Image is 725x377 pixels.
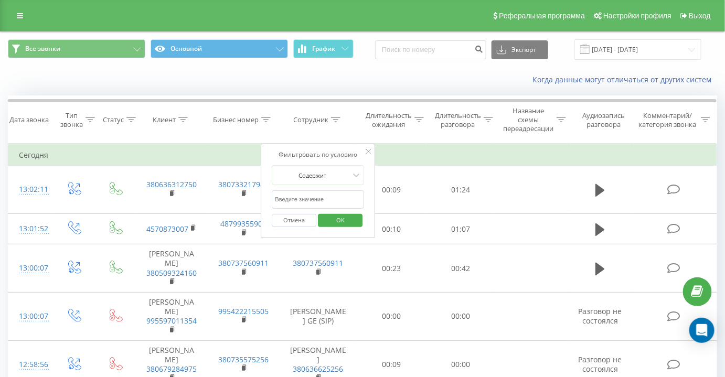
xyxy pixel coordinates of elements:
a: Когда данные могут отличаться от других систем [532,74,717,84]
td: 00:10 [357,214,426,244]
button: Отмена [272,214,317,227]
div: Бизнес номер [213,115,259,124]
a: 380733217989 [218,179,269,189]
div: Длительность разговора [435,111,481,129]
td: 00:42 [426,244,495,293]
span: Настройки профиля [603,12,671,20]
td: 01:07 [426,214,495,244]
a: 4570873007 [146,224,188,234]
div: Фильтровать по условию [272,149,365,160]
a: 380509324160 [146,268,197,278]
td: 00:00 [426,292,495,340]
a: 995422215505 [218,306,269,316]
div: Длительность ожидания [366,111,412,129]
td: [PERSON_NAME] [135,244,207,293]
a: 380737560911 [293,258,343,268]
span: Выход [689,12,711,20]
div: 13:02:11 [19,179,42,200]
a: 380735575256 [218,354,269,364]
td: Сегодня [8,145,717,166]
div: 12:58:56 [19,354,42,375]
button: OK [318,214,362,227]
a: 380636312750 [146,179,197,189]
div: Клиент [153,115,176,124]
span: Разговор не состоялся [579,354,622,374]
div: Аудиозапись разговора [577,111,631,129]
td: 00:00 [357,292,426,340]
td: 01:24 [426,166,495,214]
div: Статус [103,115,124,124]
button: Основной [151,39,288,58]
span: OK [326,212,355,228]
td: 00:23 [357,244,426,293]
div: Тип звонка [60,111,83,129]
a: 380636625256 [293,364,343,374]
a: 995597011354 [146,316,197,326]
div: Название схемы переадресации [504,106,554,133]
td: [PERSON_NAME] GE (SIP) [279,292,357,340]
input: Поиск по номеру [375,40,486,59]
span: Реферальная программа [499,12,585,20]
span: Все звонки [25,45,60,53]
div: Дата звонка [9,115,49,124]
div: 13:00:07 [19,258,42,278]
div: Сотрудник [293,115,328,124]
div: 13:01:52 [19,219,42,239]
td: 00:09 [357,166,426,214]
td: [PERSON_NAME] [135,292,207,340]
span: Разговор не состоялся [579,306,622,326]
div: 13:00:07 [19,306,42,327]
button: Экспорт [492,40,548,59]
a: 380737560911 [218,258,269,268]
input: Введите значение [272,190,365,209]
span: График [313,45,336,52]
button: График [293,39,354,58]
a: 48799355909 [220,219,266,229]
button: Все звонки [8,39,145,58]
a: 380679284975 [146,364,197,374]
div: Open Intercom Messenger [689,318,715,343]
div: Комментарий/категория звонка [637,111,698,129]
